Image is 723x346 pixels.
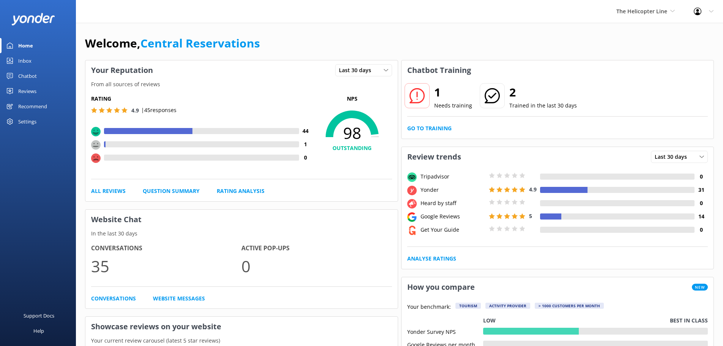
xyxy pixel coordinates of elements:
[434,101,472,110] p: Needs training
[299,127,312,135] h4: 44
[241,243,392,253] h4: Active Pop-ups
[483,316,496,325] p: Low
[407,124,452,133] a: Go to Training
[85,210,398,229] h3: Website Chat
[455,303,481,309] div: Tourism
[407,328,483,335] div: Yonder Survey NPS
[299,153,312,162] h4: 0
[419,172,487,181] div: Tripadvisor
[85,229,398,238] p: In the last 30 days
[241,253,392,279] p: 0
[18,114,36,129] div: Settings
[312,95,392,103] p: NPS
[670,316,708,325] p: Best in class
[339,66,376,74] span: Last 30 days
[695,212,708,221] h4: 14
[18,38,33,53] div: Home
[85,80,398,88] p: From all sources of reviews
[18,68,37,84] div: Chatbot
[140,35,260,51] a: Central Reservations
[692,284,708,291] span: New
[91,294,136,303] a: Conversations
[407,254,456,263] a: Analyse Ratings
[85,34,260,52] h1: Welcome,
[529,186,537,193] span: 4.9
[153,294,205,303] a: Website Messages
[85,60,159,80] h3: Your Reputation
[695,186,708,194] h4: 31
[85,337,398,345] p: Your current review carousel (latest 5 star reviews)
[18,84,36,99] div: Reviews
[419,212,487,221] div: Google Reviews
[529,212,532,220] span: 5
[419,186,487,194] div: Yonder
[131,107,139,114] span: 4.9
[402,147,467,167] h3: Review trends
[655,153,691,161] span: Last 30 days
[419,199,487,207] div: Heard by staff
[18,53,32,68] div: Inbox
[91,187,126,195] a: All Reviews
[91,243,241,253] h4: Conversations
[695,199,708,207] h4: 0
[299,140,312,149] h4: 1
[312,123,392,142] span: 98
[402,60,477,80] h3: Chatbot Training
[11,13,55,25] img: yonder-white-logo.png
[535,303,604,309] div: > 1000 customers per month
[91,95,312,103] h5: Rating
[695,226,708,234] h4: 0
[616,8,667,15] span: The Helicopter Line
[85,317,398,337] h3: Showcase reviews on your website
[485,303,530,309] div: Activity Provider
[434,83,472,101] h2: 1
[695,172,708,181] h4: 0
[402,277,480,297] h3: How you compare
[141,106,176,114] p: | 45 responses
[312,144,392,152] h4: OUTSTANDING
[24,308,54,323] div: Support Docs
[91,253,241,279] p: 35
[33,323,44,338] div: Help
[217,187,265,195] a: Rating Analysis
[18,99,47,114] div: Recommend
[509,101,577,110] p: Trained in the last 30 days
[419,226,487,234] div: Get Your Guide
[143,187,200,195] a: Question Summary
[509,83,577,101] h2: 2
[407,303,451,312] p: Your benchmark:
